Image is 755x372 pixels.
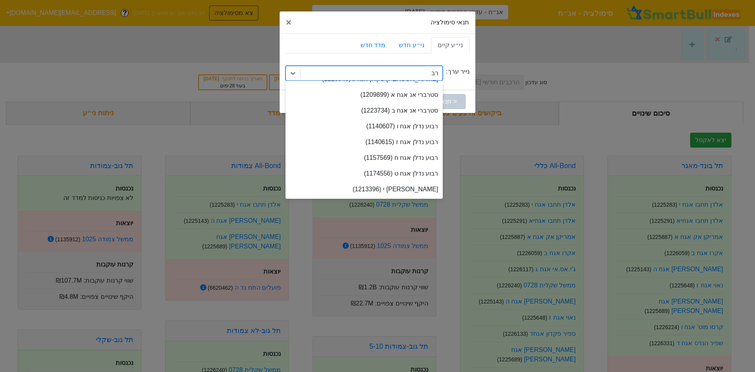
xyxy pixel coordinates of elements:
div: סטרברי אנ אגח ב (1223734) [285,103,443,118]
a: מדד חדש [354,37,392,54]
div: רבוע נדלן אגח ט (1174556) [285,166,443,181]
a: ני״ע קיים [431,37,470,54]
div: תנאי סימולציה [280,11,475,34]
a: ני״ע חדש [392,37,431,54]
div: סטרברי אנ אגח א (1209899) [285,87,443,103]
div: רבוע נדלן אגח ז (1140615) [285,134,443,150]
label: נייר ערך: [446,67,470,76]
div: רבוע נדלן אגח ח (1157569) [285,150,443,166]
span: × [286,17,291,28]
div: רבוע נדלן אגח ו (1140607) [285,118,443,134]
div: [PERSON_NAME] י (1213396) [285,181,443,197]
